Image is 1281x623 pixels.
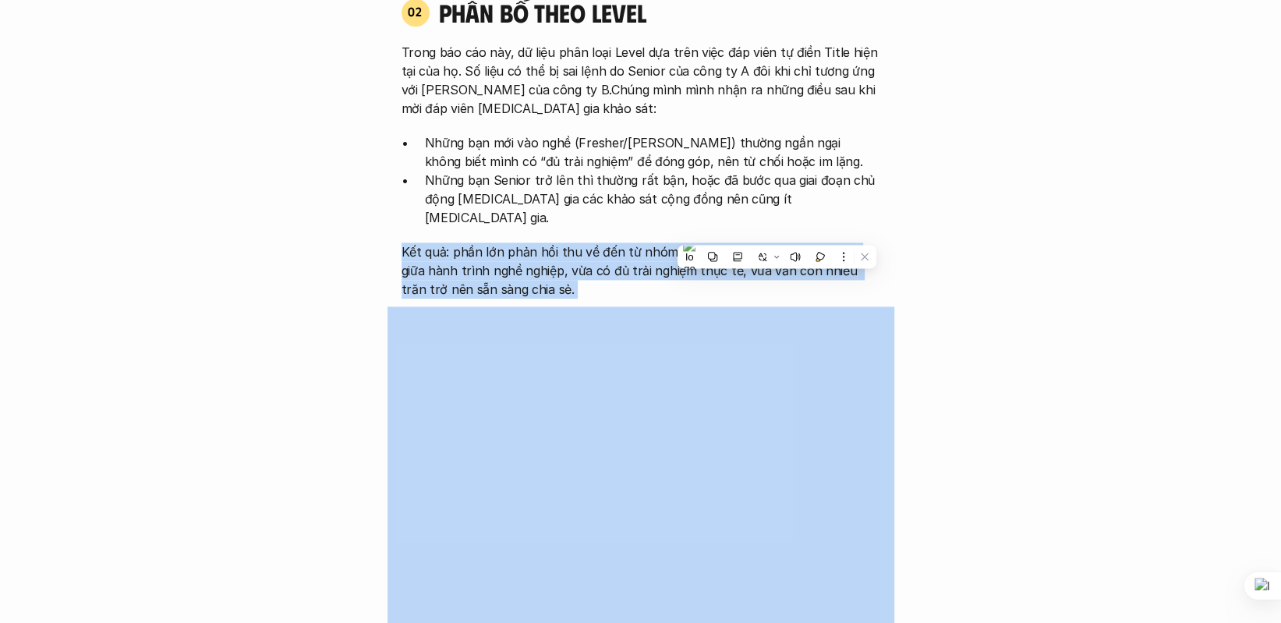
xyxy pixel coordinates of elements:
[402,242,880,299] p: Kết quả: phần lớn phản hồi thu về đến từ nhóm Mid-level, những người đang ở giữa hành trình nghề ...
[425,133,880,171] p: Những bạn mới vào nghề (Fresher/[PERSON_NAME]) thường ngần ngại không biết mình có “đủ trải nghiệ...
[425,171,880,227] p: Những bạn Senior trở lên thì thường rất bận, hoặc đã bước qua giai đoạn chủ động [MEDICAL_DATA] g...
[402,43,880,118] p: Trong báo cáo này, dữ liệu phân loại Level dựa trên việc đáp viên tự điền Title hiện tại của họ. ...
[408,5,423,18] p: 02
